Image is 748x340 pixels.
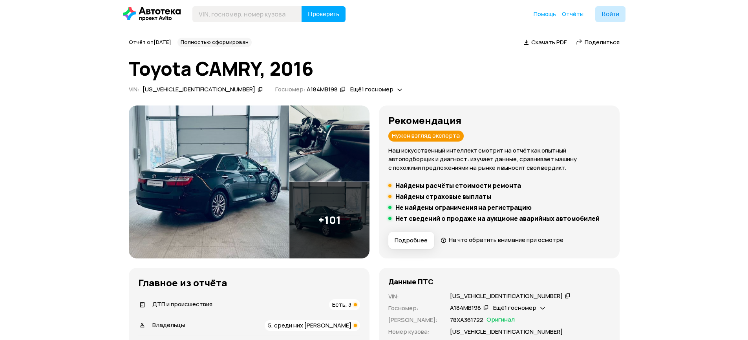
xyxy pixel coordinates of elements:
span: Отчёт от [DATE] [129,38,171,45]
button: Подробнее [388,232,434,249]
div: [US_VEHICLE_IDENTIFICATION_NUMBER] [450,292,563,300]
span: ДТП и происшествия [152,300,212,308]
p: [US_VEHICLE_IDENTIFICATION_NUMBER] [450,327,563,336]
h1: Toyota CAMRY, 2016 [129,58,620,79]
a: Скачать PDF [524,38,567,46]
p: [PERSON_NAME] : [388,316,441,324]
button: Войти [595,6,625,22]
span: Госномер: [275,85,305,93]
div: Нужен взгляд эксперта [388,131,464,142]
p: 78ХА361722 [450,316,483,324]
p: VIN : [388,292,441,301]
h3: Рекомендация [388,115,610,126]
span: На что обратить внимание при осмотре [449,236,563,244]
a: На что обратить внимание при осмотре [441,236,564,244]
h5: Нет сведений о продаже на аукционе аварийных автомобилей [395,215,600,222]
div: А184МВ198 [307,85,338,94]
h5: Найдены страховые выплаты [395,193,491,200]
span: Ещё 1 госномер [493,304,536,312]
h4: Данные ПТС [388,277,433,286]
p: Номер кузова : [388,327,441,336]
h5: Не найдены ограничения на регистрацию [395,204,532,211]
button: Проверить [302,6,346,22]
h5: Найдены расчёты стоимости ремонта [395,182,521,189]
span: Войти [602,11,619,17]
span: Проверить [308,11,339,17]
a: Поделиться [576,38,620,46]
p: Госномер : [388,304,441,313]
span: Подробнее [395,236,428,244]
span: Ещё 1 госномер [350,85,393,93]
h3: Главное из отчёта [138,277,360,288]
a: Отчёты [562,10,583,18]
div: [US_VEHICLE_IDENTIFICATION_NUMBER] [143,85,255,94]
span: Владельцы [152,321,185,329]
input: VIN, госномер, номер кузова [192,6,302,22]
div: Полностью сформирован [177,38,252,47]
span: Скачать PDF [531,38,567,46]
span: Оригинал [486,316,515,324]
div: А184МВ198 [450,304,481,312]
span: Поделиться [585,38,620,46]
span: Есть, 3 [332,300,351,309]
span: 5, среди них [PERSON_NAME] [268,321,351,329]
span: VIN : [129,85,139,93]
p: Наш искусственный интеллект смотрит на отчёт как опытный автоподборщик и диагност: изучает данные... [388,146,610,172]
a: Помощь [534,10,556,18]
